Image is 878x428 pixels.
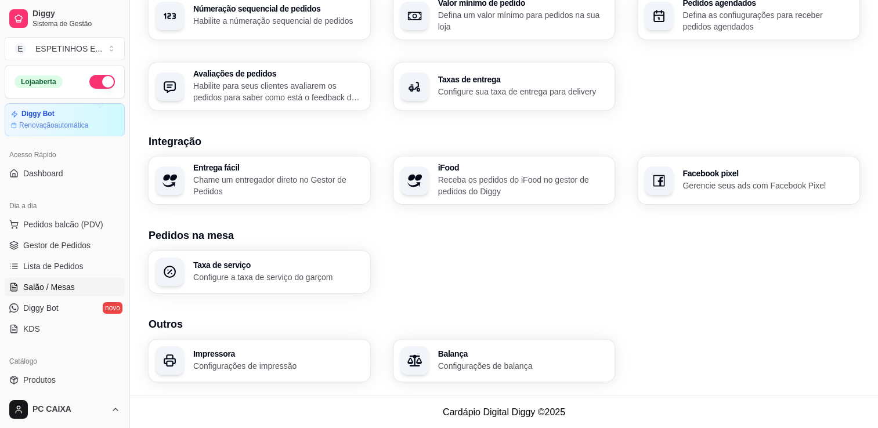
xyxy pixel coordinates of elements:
[15,43,26,55] span: E
[149,316,859,332] h3: Outros
[5,5,125,32] a: DiggySistema de Gestão
[19,121,88,130] article: Renovação automática
[23,281,75,293] span: Salão / Mesas
[5,37,125,60] button: Select a team
[193,15,363,27] p: Habilite a númeração sequencial de pedidos
[438,350,608,358] h3: Balança
[23,302,59,314] span: Diggy Bot
[682,180,852,191] p: Gerencie seus ads com Facebook Pixel
[5,103,125,136] a: Diggy BotRenovaçãoautomática
[5,236,125,255] a: Gestor de Pedidos
[89,75,115,89] button: Alterar Status
[193,70,363,78] h3: Avaliações de pedidos
[5,197,125,215] div: Dia a dia
[23,260,84,272] span: Lista de Pedidos
[149,339,370,382] button: ImpressoraConfigurações de impressão
[438,174,608,197] p: Receba os pedidos do iFood no gestor de pedidos do Diggy
[149,63,370,110] button: Avaliações de pedidosHabilite para seus clientes avaliarem os pedidos para saber como está o feed...
[682,169,852,177] h3: Facebook pixel
[32,404,106,415] span: PC CAIXA
[193,271,363,283] p: Configure a taxa de serviço do garçom
[5,164,125,183] a: Dashboard
[193,350,363,358] h3: Impressora
[438,86,608,97] p: Configure sua taxa de entrega para delivery
[5,371,125,389] a: Produtos
[23,168,63,179] span: Dashboard
[638,157,859,204] button: Facebook pixelGerencie seus ads com Facebook Pixel
[5,352,125,371] div: Catálogo
[149,227,859,244] h3: Pedidos na mesa
[149,133,859,150] h3: Integração
[5,215,125,234] button: Pedidos balcão (PDV)
[438,9,608,32] p: Defina um valor mínimo para pedidos na sua loja
[35,43,102,55] div: ESPETINHOS E ...
[5,396,125,423] button: PC CAIXA
[193,360,363,372] p: Configurações de impressão
[149,251,370,293] button: Taxa de serviçoConfigure a taxa de serviço do garçom
[393,157,615,204] button: iFoodReceba os pedidos do iFood no gestor de pedidos do Diggy
[193,164,363,172] h3: Entrega fácil
[23,219,103,230] span: Pedidos balcão (PDV)
[32,19,120,28] span: Sistema de Gestão
[393,63,615,110] button: Taxas de entregaConfigure sua taxa de entrega para delivery
[682,9,852,32] p: Defina as confiugurações para receber pedidos agendados
[15,75,63,88] div: Loja aberta
[5,299,125,317] a: Diggy Botnovo
[393,339,615,382] button: BalançaConfigurações de balança
[5,146,125,164] div: Acesso Rápido
[5,257,125,275] a: Lista de Pedidos
[21,110,55,118] article: Diggy Bot
[5,320,125,338] a: KDS
[438,164,608,172] h3: iFood
[193,174,363,197] p: Chame um entregador direto no Gestor de Pedidos
[149,157,370,204] button: Entrega fácilChame um entregador direto no Gestor de Pedidos
[193,80,363,103] p: Habilite para seus clientes avaliarem os pedidos para saber como está o feedback da sua loja
[32,9,120,19] span: Diggy
[23,374,56,386] span: Produtos
[438,75,608,84] h3: Taxas de entrega
[23,240,91,251] span: Gestor de Pedidos
[438,360,608,372] p: Configurações de balança
[5,278,125,296] a: Salão / Mesas
[193,5,363,13] h3: Númeração sequencial de pedidos
[193,261,363,269] h3: Taxa de serviço
[23,323,40,335] span: KDS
